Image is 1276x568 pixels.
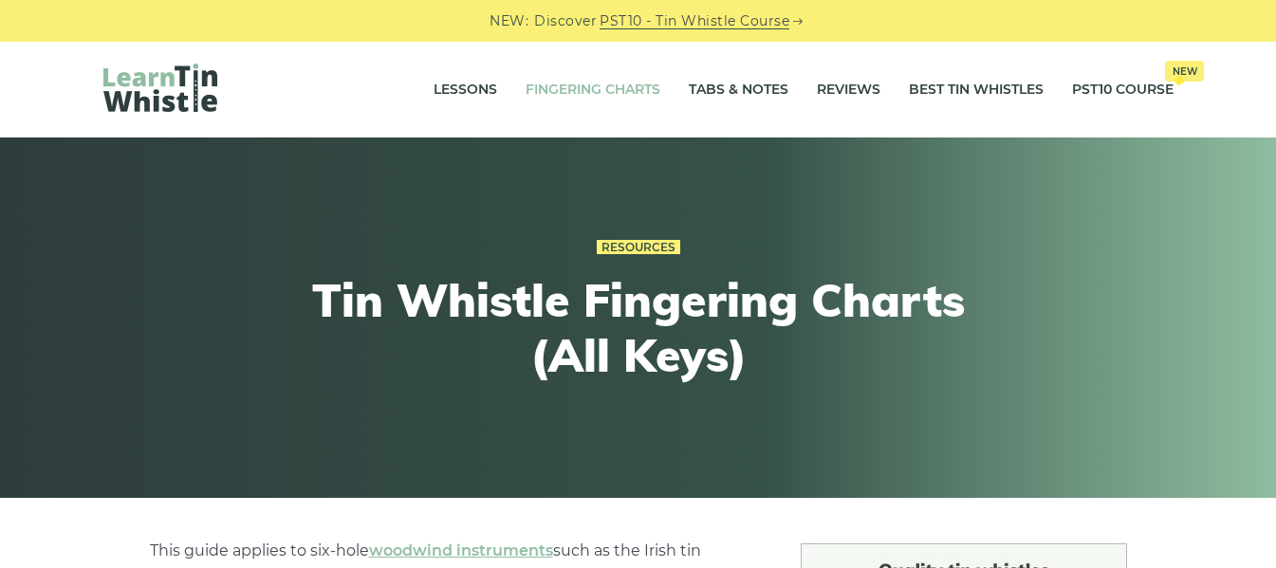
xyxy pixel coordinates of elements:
a: Fingering Charts [526,66,660,114]
a: Resources [597,240,680,255]
a: PST10 CourseNew [1072,66,1174,114]
a: Reviews [817,66,880,114]
span: New [1165,61,1204,82]
a: woodwind instruments [369,541,553,559]
a: Lessons [434,66,497,114]
a: Best Tin Whistles [909,66,1044,114]
img: LearnTinWhistle.com [103,64,217,112]
h1: Tin Whistle Fingering Charts (All Keys) [289,273,988,382]
a: Tabs & Notes [689,66,788,114]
